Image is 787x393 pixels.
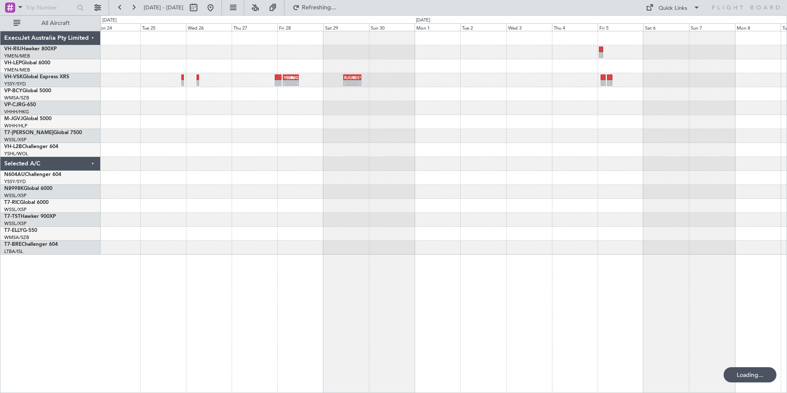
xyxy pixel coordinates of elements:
[4,172,25,177] span: N604AU
[94,23,140,31] div: Mon 24
[4,47,57,52] a: VH-RIUHawker 800XP
[4,116,52,121] a: M-JGVJGlobal 5000
[659,4,687,13] div: Quick Links
[4,186,24,191] span: N8998K
[4,200,20,205] span: T7-RIC
[140,23,186,31] div: Tue 25
[4,116,23,121] span: M-JGVJ
[598,23,643,31] div: Fri 5
[4,144,58,149] a: VH-L2BChallenger 604
[352,80,360,85] div: -
[4,186,52,191] a: N8998KGlobal 6000
[291,75,298,80] div: RJGG
[4,214,56,219] a: T7-TSTHawker 900XP
[460,23,506,31] div: Tue 2
[4,137,27,143] a: WSSL/XSP
[642,1,704,14] button: Quick Links
[4,81,26,87] a: YSSY/SYD
[4,60,22,66] span: VH-LEP
[352,75,360,80] div: YSSY
[369,23,415,31] div: Sun 30
[552,23,598,31] div: Thu 4
[4,192,27,199] a: WSSL/XSP
[643,23,689,31] div: Sat 6
[4,109,29,115] a: VHHH/HKG
[4,172,61,177] a: N604AUChallenger 604
[4,200,49,205] a: T7-RICGlobal 6000
[4,220,27,227] a: WSSL/XSP
[689,23,735,31] div: Sun 7
[22,20,89,26] span: All Aircraft
[4,102,22,107] span: VP-CJR
[4,242,22,247] span: T7-BRE
[4,228,23,233] span: T7-ELLY
[416,17,430,24] div: [DATE]
[4,88,22,93] span: VP-BCY
[4,74,23,80] span: VH-VSK
[323,23,369,31] div: Sat 29
[4,53,30,59] a: YMEN/MEB
[506,23,552,31] div: Wed 3
[4,242,58,247] a: T7-BREChallenger 604
[4,206,27,213] a: WSSL/XSP
[102,17,117,24] div: [DATE]
[9,16,92,30] button: All Aircraft
[735,23,781,31] div: Mon 8
[415,23,460,31] div: Mon 1
[344,80,352,85] div: -
[186,23,232,31] div: Wed 26
[4,123,27,129] a: WIHH/HLP
[4,67,30,73] a: YMEN/MEB
[4,234,29,241] a: WMSA/SZB
[4,130,53,135] span: T7-[PERSON_NAME]
[4,144,22,149] span: VH-L2B
[289,1,339,14] button: Refreshing...
[4,74,69,80] a: VH-VSKGlobal Express XRS
[144,4,183,11] span: [DATE] - [DATE]
[26,1,74,14] input: Trip Number
[4,130,82,135] a: T7-[PERSON_NAME]Global 7500
[4,88,51,93] a: VP-BCYGlobal 5000
[4,248,23,255] a: LTBA/ISL
[4,102,36,107] a: VP-CJRG-650
[4,228,37,233] a: T7-ELLYG-550
[301,5,337,11] span: Refreshing...
[4,214,21,219] span: T7-TST
[291,80,298,85] div: -
[284,75,291,80] div: YBBN
[277,23,323,31] div: Fri 28
[4,95,29,101] a: WMSA/SZB
[4,151,28,157] a: YSHL/WOL
[4,47,22,52] span: VH-RIU
[4,60,50,66] a: VH-LEPGlobal 6000
[4,179,26,185] a: YSSY/SYD
[724,367,776,382] div: Loading...
[232,23,277,31] div: Thu 27
[344,75,352,80] div: RJGG
[284,80,291,85] div: -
